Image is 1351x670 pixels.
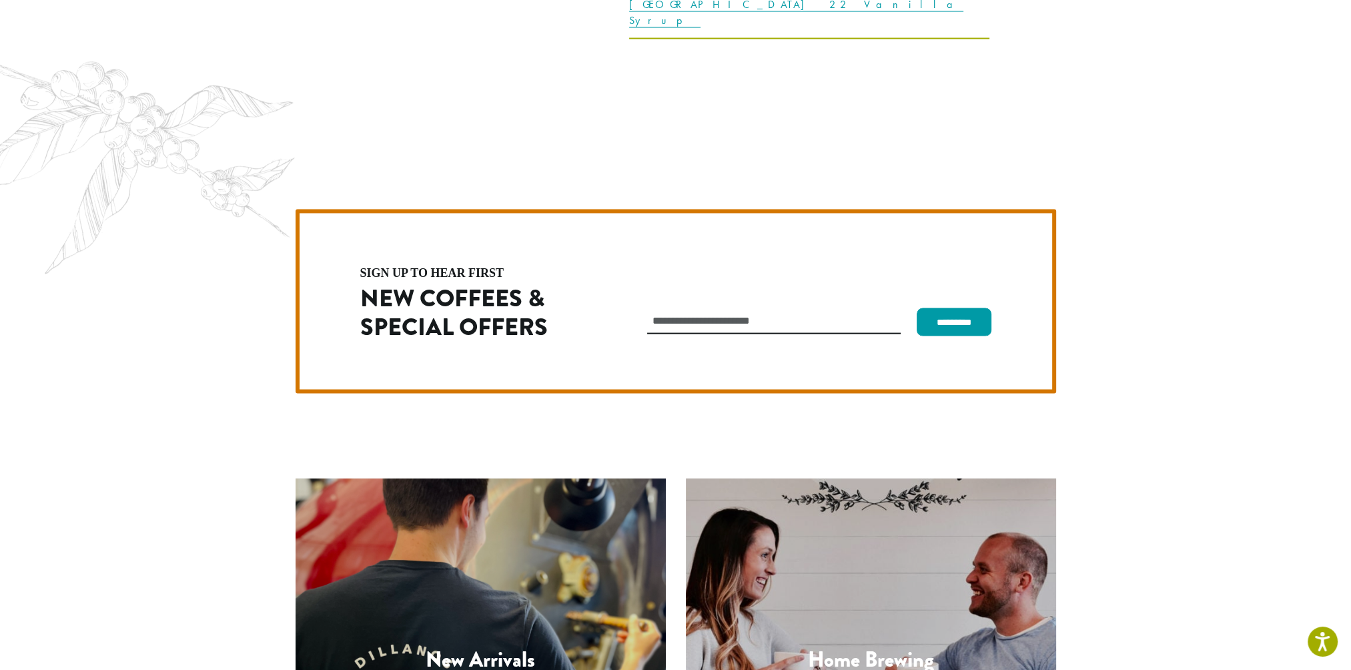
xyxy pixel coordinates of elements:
[360,284,590,342] h2: New Coffees & Special Offers
[360,267,590,279] h4: sign up to hear first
